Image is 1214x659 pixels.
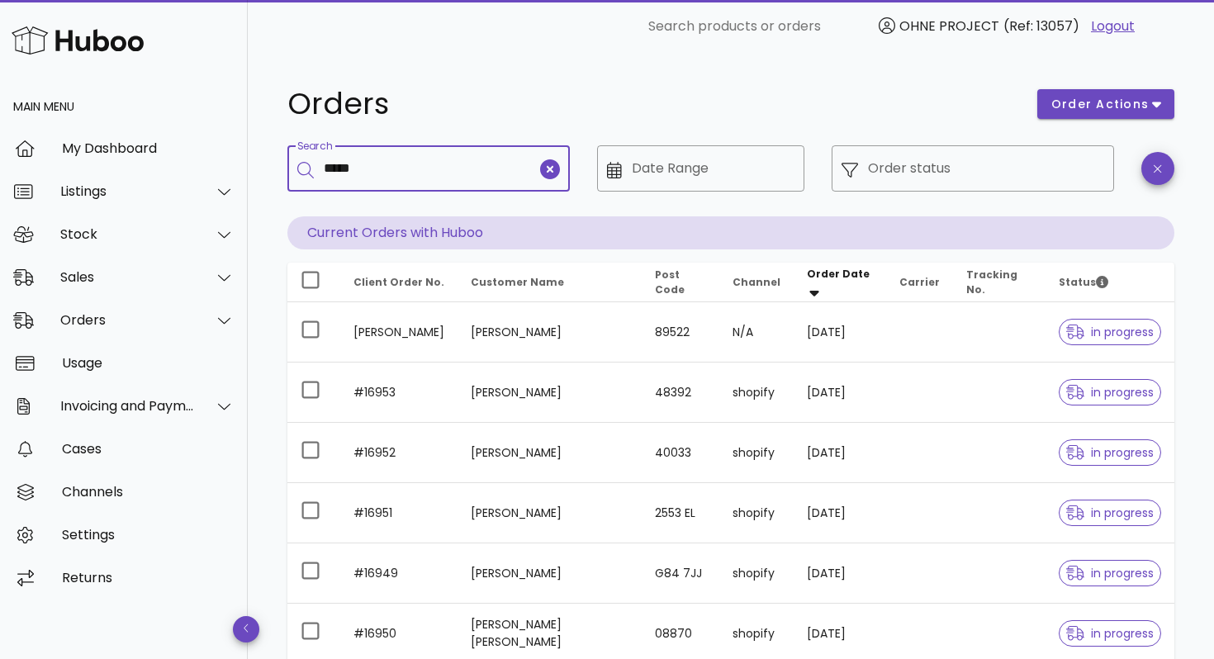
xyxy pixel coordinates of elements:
[719,483,794,543] td: shopify
[1003,17,1079,36] span: (Ref: 13057)
[287,216,1174,249] p: Current Orders with Huboo
[62,527,235,543] div: Settings
[794,483,886,543] td: [DATE]
[899,275,940,289] span: Carrier
[1059,275,1108,289] span: Status
[794,423,886,483] td: [DATE]
[1050,96,1150,113] span: order actions
[642,543,719,604] td: G84 7JJ
[1066,507,1154,519] span: in progress
[899,17,999,36] span: OHNE PROJECT
[60,226,195,242] div: Stock
[642,423,719,483] td: 40033
[62,570,235,586] div: Returns
[1066,447,1154,458] span: in progress
[62,484,235,500] div: Channels
[458,483,642,543] td: [PERSON_NAME]
[733,275,780,289] span: Channel
[297,140,332,153] label: Search
[62,441,235,457] div: Cases
[1037,89,1174,119] button: order actions
[794,363,886,423] td: [DATE]
[60,312,195,328] div: Orders
[953,263,1046,302] th: Tracking No.
[60,183,195,199] div: Listings
[340,423,458,483] td: #16952
[642,263,719,302] th: Post Code
[1066,326,1154,338] span: in progress
[60,269,195,285] div: Sales
[642,302,719,363] td: 89522
[471,275,564,289] span: Customer Name
[1066,567,1154,579] span: in progress
[794,543,886,604] td: [DATE]
[655,268,685,296] span: Post Code
[340,363,458,423] td: #16953
[340,483,458,543] td: #16951
[62,355,235,371] div: Usage
[62,140,235,156] div: My Dashboard
[719,263,794,302] th: Channel
[340,302,458,363] td: [PERSON_NAME]
[807,267,870,281] span: Order Date
[966,268,1017,296] span: Tracking No.
[719,302,794,363] td: N/A
[642,363,719,423] td: 48392
[719,363,794,423] td: shopify
[719,543,794,604] td: shopify
[642,483,719,543] td: 2553 EL
[340,263,458,302] th: Client Order No.
[340,543,458,604] td: #16949
[458,263,642,302] th: Customer Name
[1046,263,1174,302] th: Status
[794,263,886,302] th: Order Date: Sorted descending. Activate to remove sorting.
[458,363,642,423] td: [PERSON_NAME]
[540,159,560,179] button: clear icon
[458,302,642,363] td: [PERSON_NAME]
[886,263,953,302] th: Carrier
[458,423,642,483] td: [PERSON_NAME]
[287,89,1017,119] h1: Orders
[1091,17,1135,36] a: Logout
[1066,386,1154,398] span: in progress
[1066,628,1154,639] span: in progress
[12,22,144,58] img: Huboo Logo
[458,543,642,604] td: [PERSON_NAME]
[719,423,794,483] td: shopify
[353,275,444,289] span: Client Order No.
[794,302,886,363] td: [DATE]
[60,398,195,414] div: Invoicing and Payments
